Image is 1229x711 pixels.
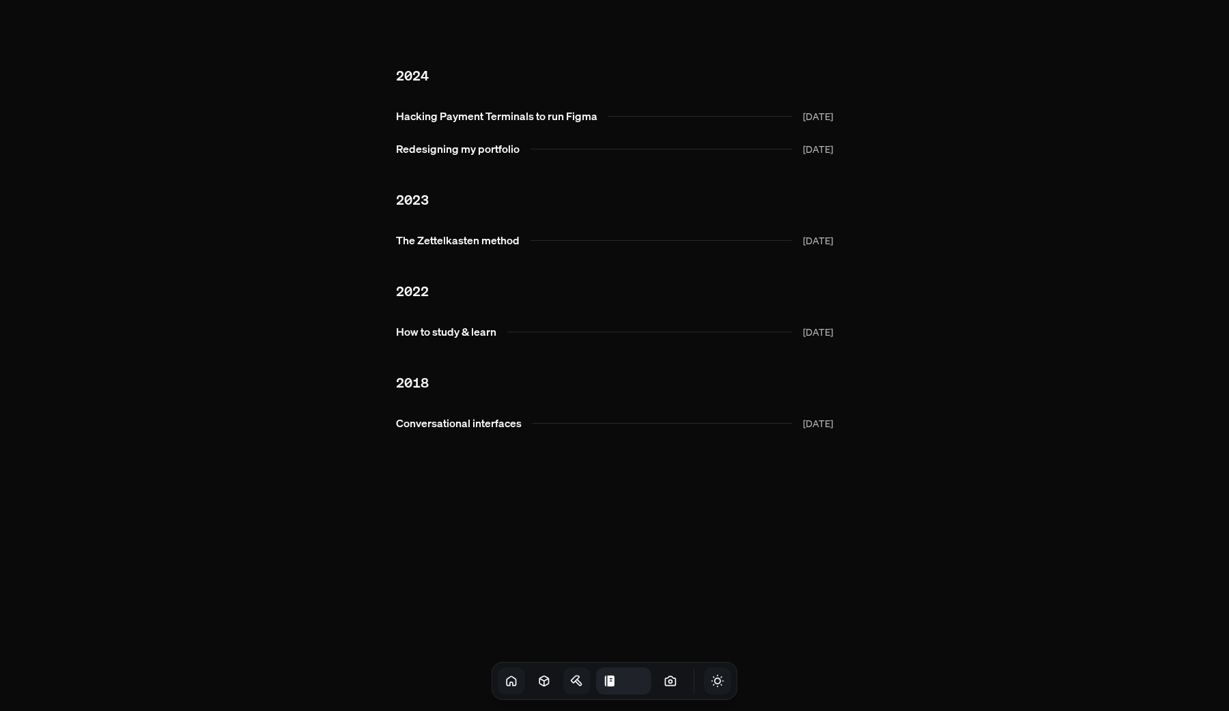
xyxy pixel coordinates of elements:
[396,66,833,86] h2: 2024
[803,233,833,248] span: [DATE]
[385,135,844,162] a: Redesigning my portfolio[DATE]
[396,373,833,393] h2: 2018
[385,102,844,130] a: Hacking Payment Terminals to run Figma[DATE]
[396,190,833,210] h2: 2023
[803,109,833,124] span: [DATE]
[803,142,833,156] span: [DATE]
[803,325,833,339] span: [DATE]
[385,409,844,437] a: Conversational interfaces[DATE]
[396,281,833,302] h2: 2022
[704,667,731,695] button: Toggle Theme
[803,416,833,431] span: [DATE]
[385,318,844,345] a: How to study & learn[DATE]
[385,227,844,254] a: The Zettelkasten method[DATE]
